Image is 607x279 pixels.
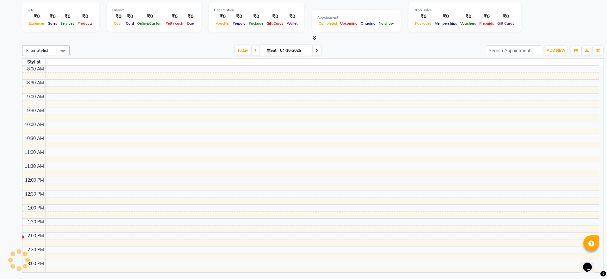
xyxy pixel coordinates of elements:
[265,13,285,20] div: ₹0
[76,13,94,20] div: ₹0
[285,21,299,26] span: Wallet
[278,46,310,55] input: 2025-10-04
[24,177,45,184] div: 12:00 PM
[23,121,45,128] div: 10:00 AM
[26,205,45,211] div: 1:00 PM
[26,260,45,267] div: 3:00 PM
[22,59,45,65] div: Stylist
[231,21,247,26] span: Prepaid
[185,13,196,20] div: ₹0
[26,233,45,239] div: 2:00 PM
[26,48,48,53] span: Filter Stylist
[231,13,247,20] div: ₹0
[339,21,359,26] span: Upcoming
[377,21,395,26] span: No show
[23,163,45,170] div: 11:30 AM
[124,21,136,26] span: Card
[124,13,136,20] div: ₹0
[24,191,45,197] div: 12:30 PM
[112,21,124,26] span: Cash
[23,135,45,142] div: 10:30 AM
[136,13,164,20] div: ₹0
[414,8,516,13] div: Other sales
[26,66,45,72] div: 8:00 AM
[164,21,185,26] span: Petty cash
[486,45,541,55] input: Search Appointment
[26,80,45,86] div: 8:30 AM
[547,48,565,53] span: ADD NEW
[112,13,124,20] div: ₹0
[26,94,45,100] div: 9:00 AM
[414,21,433,26] span: Packages
[26,107,45,114] div: 9:30 AM
[580,254,601,273] iframe: chat widget
[214,13,231,20] div: ₹0
[265,21,285,26] span: Gift Cards
[27,13,46,20] div: ₹0
[459,13,478,20] div: ₹0
[136,21,164,26] span: Online/Custom
[23,149,45,156] div: 11:00 AM
[59,13,76,20] div: ₹0
[285,13,299,20] div: ₹0
[76,21,94,26] span: Products
[317,15,395,20] div: Appointment
[27,8,94,13] div: Total
[496,13,516,20] div: ₹0
[265,48,278,53] span: Sat
[478,21,496,26] span: Prepaids
[317,21,339,26] span: Completed
[414,13,433,20] div: ₹0
[214,21,231,26] span: Voucher
[459,21,478,26] span: Vouchers
[359,21,377,26] span: Ongoing
[27,21,46,26] span: Expenses
[433,21,459,26] span: Memberships
[112,8,196,13] div: Finance
[214,8,299,13] div: Redemption
[247,21,265,26] span: Package
[478,13,496,20] div: ₹0
[26,219,45,225] div: 1:30 PM
[46,21,59,26] span: Sales
[247,13,265,20] div: ₹0
[545,46,567,55] button: ADD NEW
[164,13,185,20] div: ₹0
[433,13,459,20] div: ₹0
[496,21,516,26] span: Gift Cards
[235,45,251,55] span: Today
[26,246,45,253] div: 2:30 PM
[46,13,59,20] div: ₹0
[59,21,76,26] span: Services
[186,21,195,26] span: Due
